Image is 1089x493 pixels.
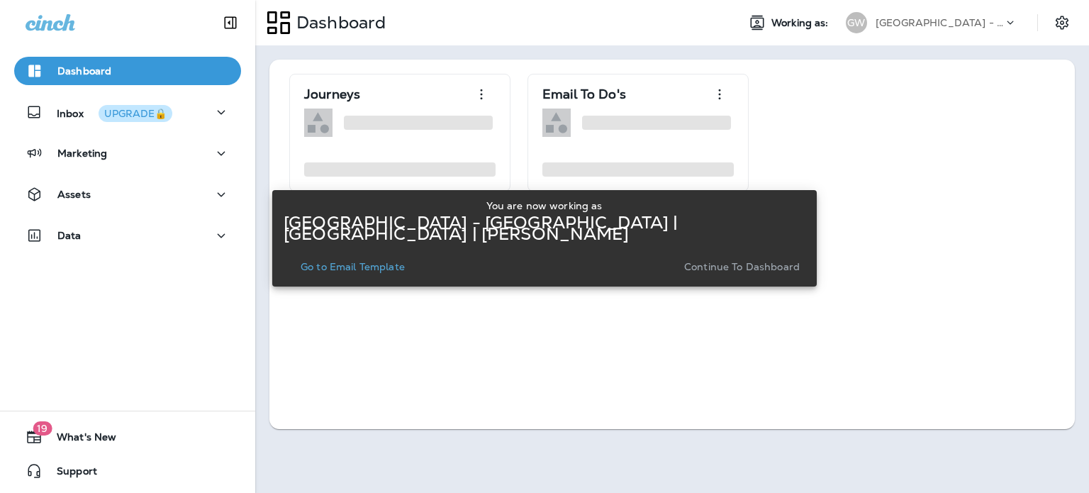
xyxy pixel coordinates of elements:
p: You are now working as [486,200,602,211]
button: Settings [1049,10,1075,35]
div: GW [846,12,867,33]
button: Support [14,457,241,485]
p: Dashboard [57,65,111,77]
button: Data [14,221,241,250]
button: Collapse Sidebar [211,9,250,37]
p: [GEOGRAPHIC_DATA] - [GEOGRAPHIC_DATA] | [GEOGRAPHIC_DATA] | [PERSON_NAME] [284,217,805,240]
button: InboxUPGRADE🔒 [14,98,241,126]
span: Support [43,465,97,482]
p: Assets [57,189,91,200]
p: Go to Email Template [301,261,405,272]
button: Dashboard [14,57,241,85]
p: Data [57,230,82,241]
p: Inbox [57,105,172,120]
div: UPGRADE🔒 [104,109,167,118]
button: 19What's New [14,423,241,451]
button: Marketing [14,139,241,167]
button: Go to Email Template [295,257,411,277]
button: UPGRADE🔒 [99,105,172,122]
p: Marketing [57,148,107,159]
p: [GEOGRAPHIC_DATA] - [GEOGRAPHIC_DATA] | [GEOGRAPHIC_DATA] | [PERSON_NAME] [876,17,1003,28]
span: What's New [43,431,116,448]
p: Continue to Dashboard [684,261,800,272]
button: Assets [14,180,241,209]
span: 19 [33,421,52,436]
button: Continue to Dashboard [678,257,805,277]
